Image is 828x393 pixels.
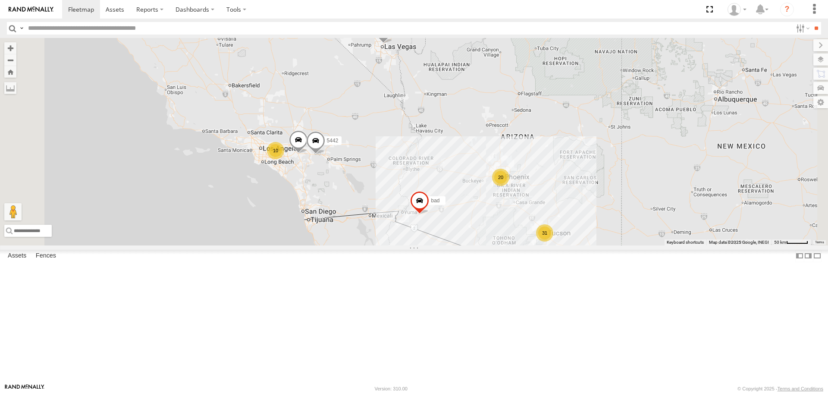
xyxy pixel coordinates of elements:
label: Fences [31,250,60,262]
button: Drag Pegman onto the map to open Street View [4,203,22,220]
div: Version: 310.00 [375,386,408,391]
label: Search Filter Options [793,22,811,35]
label: Map Settings [813,96,828,108]
label: Dock Summary Table to the Left [795,250,804,262]
div: 20 [492,169,509,186]
div: Edward Espinoza [724,3,750,16]
button: Zoom in [4,42,16,54]
label: Measure [4,82,16,94]
span: 5442 [327,138,339,144]
label: Hide Summary Table [813,250,822,262]
img: rand-logo.svg [9,6,53,13]
button: Zoom out [4,54,16,66]
span: Map data ©2025 Google, INEGI [709,240,769,245]
a: Visit our Website [5,384,44,393]
span: 50 km [774,240,786,245]
button: Keyboard shortcuts [667,239,704,245]
span: bad [431,198,439,204]
a: Terms and Conditions [778,386,823,391]
div: © Copyright 2025 - [737,386,823,391]
label: Dock Summary Table to the Right [804,250,812,262]
button: Zoom Home [4,66,16,78]
i: ? [780,3,794,16]
label: Search Query [18,22,25,35]
div: 31 [536,224,553,242]
a: Terms (opens in new tab) [815,240,824,244]
div: 10 [267,142,284,159]
button: Map Scale: 50 km per 47 pixels [772,239,811,245]
label: Assets [3,250,31,262]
